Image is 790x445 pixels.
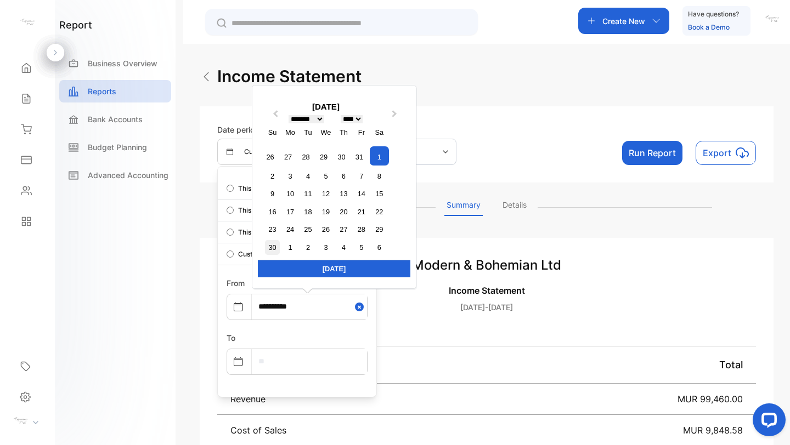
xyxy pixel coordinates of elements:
div: Choose Sunday, June 2nd, 2024 [265,169,280,184]
h1: report [59,18,92,32]
p: Export [703,146,731,159]
div: Choose Monday, June 17th, 2024 [283,204,297,219]
span: MUR 99,460.00 [678,393,743,404]
a: Advanced Accounting [59,164,171,186]
button: Custom [217,139,294,165]
p: Summary [444,199,483,216]
div: Choose Monday, June 3rd, 2024 [283,169,297,184]
div: Choose Wednesday, June 5th, 2024 [318,169,333,184]
p: Cost of Sales [230,424,286,437]
div: Choose Sunday, June 30th, 2024 [265,240,280,255]
div: Choose Friday, June 7th, 2024 [354,169,369,184]
button: Next Month [387,108,404,125]
div: Tu [301,125,315,140]
div: Choose Thursday, June 6th, 2024 [336,169,351,184]
p: Bank Accounts [88,113,143,125]
div: Choose Saturday, June 15th, 2024 [372,186,387,201]
p: Income Statement [217,284,756,297]
div: [DATE] [258,101,394,113]
div: Choose Wednesday, July 3rd, 2024 [318,240,333,255]
p: Custom [238,249,262,259]
div: Th [336,125,351,140]
div: Choose Wednesday, May 29th, 2024 [316,150,331,164]
button: Create New [578,8,669,34]
p: Business Overview [88,58,157,69]
a: Budget Planning [59,136,171,158]
div: month 2024-06 [261,145,390,256]
div: Choose Friday, May 31st, 2024 [352,150,366,164]
div: Choose Tuesday, June 11th, 2024 [301,186,315,201]
div: Su [265,125,280,140]
div: Choose Thursday, June 27th, 2024 [336,222,351,237]
div: Choose Tuesday, May 28th, 2024 [298,150,313,164]
div: Choose Saturday, June 1st, 2024 [370,146,389,166]
p: Create New [602,15,645,27]
div: Choose Monday, June 10th, 2024 [283,186,297,201]
div: Choose Wednesday, June 19th, 2024 [318,204,333,219]
div: Choose Saturday, June 29th, 2024 [372,222,387,237]
div: Choose Thursday, May 30th, 2024 [334,150,349,164]
h2: Total [661,357,743,372]
div: Choose Tuesday, June 25th, 2024 [301,222,315,237]
div: Choose Saturday, July 6th, 2024 [372,240,387,255]
div: Choose Wednesday, June 12th, 2024 [318,186,333,201]
div: Sa [372,125,387,140]
label: To [227,333,235,343]
button: Run Report [622,141,682,165]
p: Budget Planning [88,141,147,153]
button: Previous Month [266,108,283,125]
a: Business Overview [59,52,171,75]
button: Close [355,294,367,319]
div: [DATE] [258,260,410,277]
div: Choose Tuesday, July 2nd, 2024 [301,240,315,255]
div: Choose Friday, June 14th, 2024 [354,186,369,201]
p: Custom [244,147,268,157]
button: avatar [764,8,780,34]
div: Choose Thursday, July 4th, 2024 [336,240,351,255]
div: Choose Sunday, June 9th, 2024 [265,186,280,201]
label: From [227,278,245,288]
p: Reports [88,85,116,97]
img: Arrow [200,70,213,83]
p: Date period [217,124,294,135]
div: Fr [354,125,369,140]
p: Advanced Accounting [88,169,168,181]
span: MUR 9,848.58 [683,425,743,436]
button: Exporticon [696,141,756,165]
div: Choose Wednesday, June 26th, 2024 [318,222,333,237]
a: Reports [59,80,171,102]
div: Choose Thursday, June 13th, 2024 [336,186,351,201]
div: Choose Friday, June 28th, 2024 [354,222,369,237]
a: Bank Accounts [59,108,171,130]
div: Mo [283,125,297,140]
div: We [318,125,333,140]
p: [DATE]-[DATE] [217,301,756,313]
img: profile [12,413,29,429]
h3: Modern & Bohemian Ltd [217,255,756,275]
div: Choose Saturday, June 22nd, 2024 [372,204,387,219]
img: icon [736,146,749,159]
p: This week [238,227,270,237]
a: Book a Demo [688,23,730,31]
img: logo [19,14,36,31]
div: Choose Tuesday, June 4th, 2024 [301,169,315,184]
div: Choose Monday, July 1st, 2024 [283,240,297,255]
div: Choose Tuesday, June 18th, 2024 [301,204,315,219]
img: avatar [764,11,780,27]
div: Choose Thursday, June 20th, 2024 [336,204,351,219]
p: Revenue [230,392,266,406]
div: Choose Friday, June 21st, 2024 [354,204,369,219]
p: Have questions? [688,9,739,20]
p: Details [500,199,529,216]
div: Choose Friday, July 5th, 2024 [354,240,369,255]
p: This year [238,184,267,193]
iframe: LiveChat chat widget [744,399,790,445]
div: Choose Saturday, June 8th, 2024 [372,169,387,184]
h2: Income statement [217,64,362,89]
p: This month [238,206,273,215]
div: Choose Sunday, June 23rd, 2024 [265,222,280,237]
div: Choose Monday, May 27th, 2024 [281,150,296,164]
div: Choose Monday, June 24th, 2024 [283,222,297,237]
div: Choose Sunday, June 16th, 2024 [265,204,280,219]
